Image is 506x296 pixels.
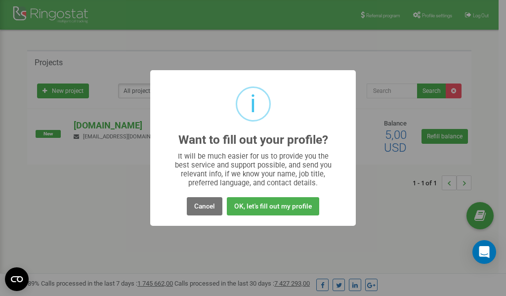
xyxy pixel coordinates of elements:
button: OK, let's fill out my profile [227,197,319,215]
div: i [250,88,256,120]
button: Open CMP widget [5,267,29,291]
button: Cancel [187,197,222,215]
div: It will be much easier for us to provide you the best service and support possible, and send you ... [170,152,337,187]
h2: Want to fill out your profile? [178,133,328,147]
div: Open Intercom Messenger [472,240,496,264]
